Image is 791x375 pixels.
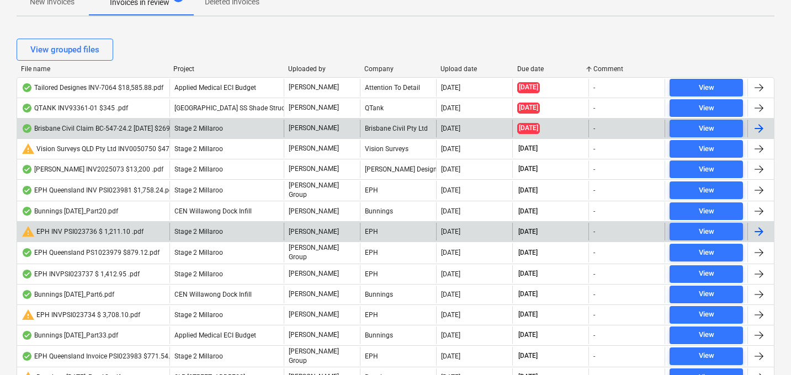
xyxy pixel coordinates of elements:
div: Bunnings [DATE]_Part20.pdf [22,207,118,216]
button: View [670,265,743,283]
div: View [699,350,714,362]
span: warning [22,142,35,156]
div: OCR finished [22,270,33,278]
div: Bunnings [360,286,436,303]
div: OCR finished [22,104,33,113]
p: [PERSON_NAME] [289,269,339,278]
div: - [593,270,595,278]
p: [PERSON_NAME] Group [289,243,355,262]
div: View [699,226,714,238]
div: Comment [593,65,661,73]
div: [DATE] [441,311,460,319]
button: View [670,202,743,220]
div: Vision Surveys [360,140,436,158]
div: EPH Queensland Invoice PSI023983 $771.54.pdf [22,352,180,361]
div: - [593,104,595,112]
div: Due date [517,65,585,73]
div: View grouped files [30,42,99,57]
div: EPH INV PSI023736 $ 1,211.10 .pdf [22,225,144,238]
div: Upload date [440,65,508,73]
div: Brisbane Civil Claim BC-547-24.2 [DATE] $269,579.22.pdf [22,124,204,133]
div: [DATE] [441,125,460,132]
div: [DATE] [441,165,460,173]
button: View [670,160,743,178]
div: Bunnings [DATE]_Part33.pdf [22,331,118,340]
div: [DATE] [441,84,460,92]
p: [PERSON_NAME] [289,310,339,319]
div: EPH [360,243,436,262]
p: [PERSON_NAME] [289,164,339,174]
div: Bunnings [DATE]_Part6.pdf [22,290,114,299]
span: Stage 2 Millaroo [174,249,223,256]
div: - [593,249,595,256]
span: [DATE] [517,144,539,153]
span: Stage 2 Millaroo [174,228,223,235]
div: [DATE] [441,104,460,112]
button: View [670,140,743,158]
div: QTank [360,99,436,117]
button: View grouped files [17,39,113,61]
div: Vision Surveys QLD Pty Ltd INV0050750 $4708.00.pdf [22,142,198,156]
span: [DATE] [517,310,539,319]
p: [PERSON_NAME] [289,124,339,133]
span: [DATE] [517,123,540,133]
div: File name [21,65,164,73]
div: View [699,143,714,156]
div: View [699,308,714,321]
span: Stage 2 Millaroo [174,352,223,360]
iframe: Chat Widget [736,322,791,375]
div: OCR finished [22,331,33,340]
div: [DATE] [441,145,460,153]
span: [DATE] [517,269,539,278]
span: [DATE] [517,207,539,216]
div: - [593,291,595,298]
div: - [593,311,595,319]
span: Stage 2 Millaroo [174,125,223,132]
div: - [593,331,595,339]
span: [DATE] [517,290,539,299]
div: View [699,82,714,94]
div: [PERSON_NAME] Design [360,160,436,178]
span: [DATE] [517,103,540,113]
div: OCR finished [22,124,33,133]
span: [DATE] [517,82,540,93]
div: [DATE] [441,291,460,298]
button: View [670,120,743,137]
span: warning [22,225,35,238]
p: [PERSON_NAME] [289,83,339,92]
div: [PERSON_NAME] INV2025073 $13,200 .pdf [22,165,163,174]
div: View [699,102,714,115]
button: View [670,244,743,261]
div: EPH INVPSI023737 $ 1,412.95 .pdf [22,270,140,278]
span: CEN Willawong Dock Infill [174,291,252,298]
span: Stage 2 Millaroo [174,270,223,278]
span: Stage 2 Millaroo [174,145,223,153]
p: [PERSON_NAME] [289,290,339,299]
button: View [670,99,743,117]
div: [DATE] [441,186,460,194]
span: [DATE] [517,351,539,361]
div: [DATE] [441,270,460,278]
div: View [699,267,714,280]
div: Tailored Designes INV-7064 $18,585.88.pdf [22,83,163,92]
div: View [699,184,714,197]
div: OCR finished [22,186,33,195]
div: Bunnings [360,326,436,344]
button: View [670,79,743,97]
button: View [670,306,743,324]
div: EPH [360,265,436,283]
p: [PERSON_NAME] [289,227,339,237]
span: [DATE] [517,330,539,340]
div: [DATE] [441,352,460,360]
div: View [699,205,714,218]
p: [PERSON_NAME] [289,103,339,113]
div: OCR finished [22,165,33,174]
span: warning [22,308,35,322]
span: [DATE] [517,248,539,258]
span: [DATE] [517,186,539,195]
button: View [670,326,743,344]
div: OCR finished [22,290,33,299]
div: Company [364,65,432,73]
div: - [593,84,595,92]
